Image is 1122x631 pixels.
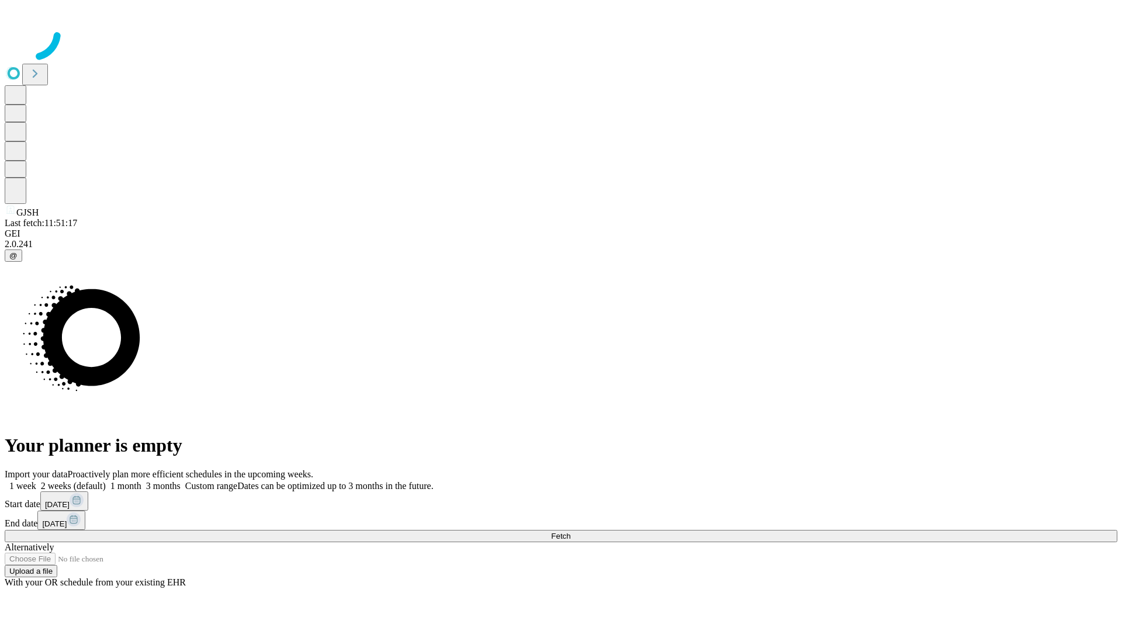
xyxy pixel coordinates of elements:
[5,218,77,228] span: Last fetch: 11:51:17
[5,542,54,552] span: Alternatively
[551,532,570,540] span: Fetch
[37,511,85,530] button: [DATE]
[16,207,39,217] span: GJSH
[5,469,68,479] span: Import your data
[9,251,18,260] span: @
[5,228,1117,239] div: GEI
[237,481,433,491] span: Dates can be optimized up to 3 months in the future.
[42,519,67,528] span: [DATE]
[185,481,237,491] span: Custom range
[5,577,186,587] span: With your OR schedule from your existing EHR
[5,249,22,262] button: @
[5,491,1117,511] div: Start date
[5,435,1117,456] h1: Your planner is empty
[146,481,181,491] span: 3 months
[68,469,313,479] span: Proactively plan more efficient schedules in the upcoming weeks.
[5,239,1117,249] div: 2.0.241
[45,500,70,509] span: [DATE]
[5,511,1117,530] div: End date
[41,481,106,491] span: 2 weeks (default)
[40,491,88,511] button: [DATE]
[110,481,141,491] span: 1 month
[9,481,36,491] span: 1 week
[5,530,1117,542] button: Fetch
[5,565,57,577] button: Upload a file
